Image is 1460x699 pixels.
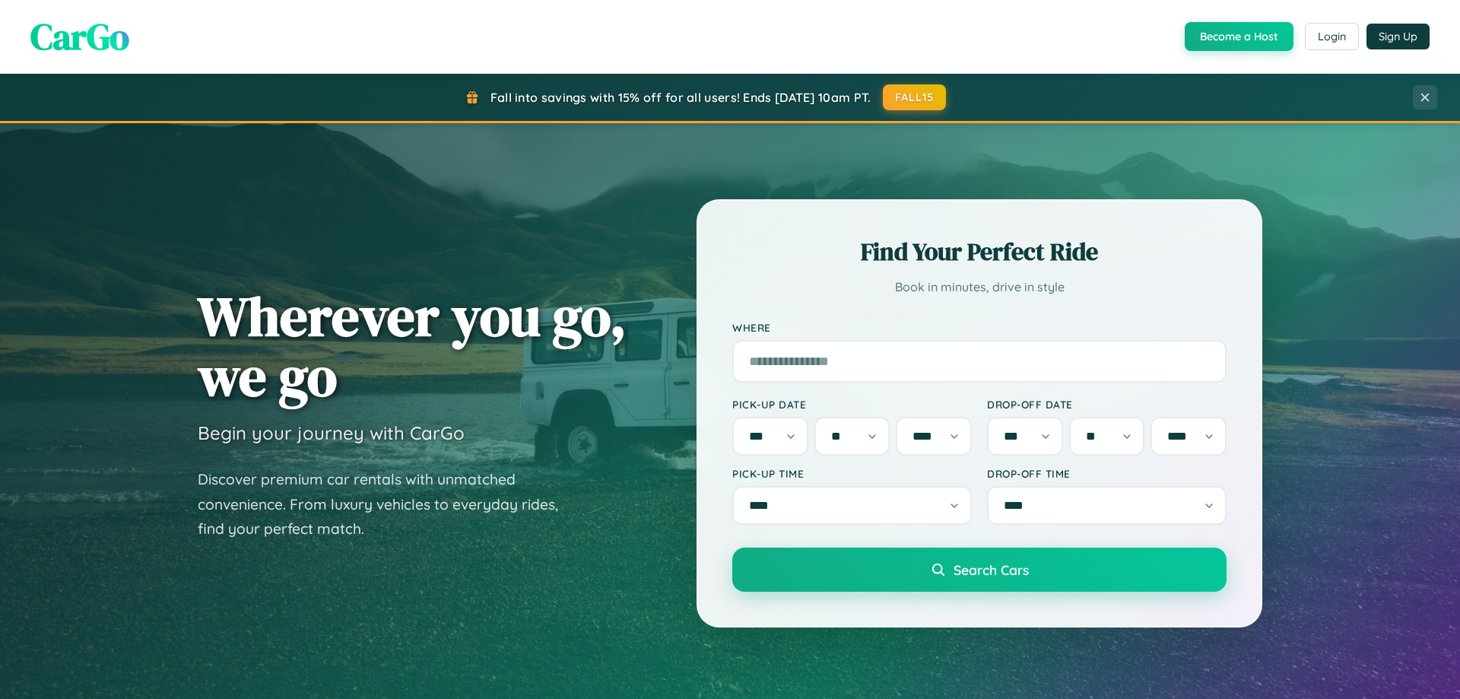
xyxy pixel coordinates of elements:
span: Fall into savings with 15% off for all users! Ends [DATE] 10am PT. [490,90,871,105]
button: Search Cars [732,548,1227,592]
button: FALL15 [883,84,947,110]
label: Pick-up Time [732,467,972,480]
p: Discover premium car rentals with unmatched convenience. From luxury vehicles to everyday rides, ... [198,467,578,542]
span: Search Cars [954,561,1029,578]
button: Sign Up [1366,24,1430,49]
h3: Begin your journey with CarGo [198,421,465,444]
label: Where [732,321,1227,334]
p: Book in minutes, drive in style [732,276,1227,298]
label: Pick-up Date [732,398,972,411]
label: Drop-off Time [987,467,1227,480]
button: Login [1305,23,1359,50]
span: CarGo [30,11,129,62]
button: Become a Host [1185,22,1293,51]
h2: Find Your Perfect Ride [732,235,1227,268]
h1: Wherever you go, we go [198,286,627,406]
label: Drop-off Date [987,398,1227,411]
